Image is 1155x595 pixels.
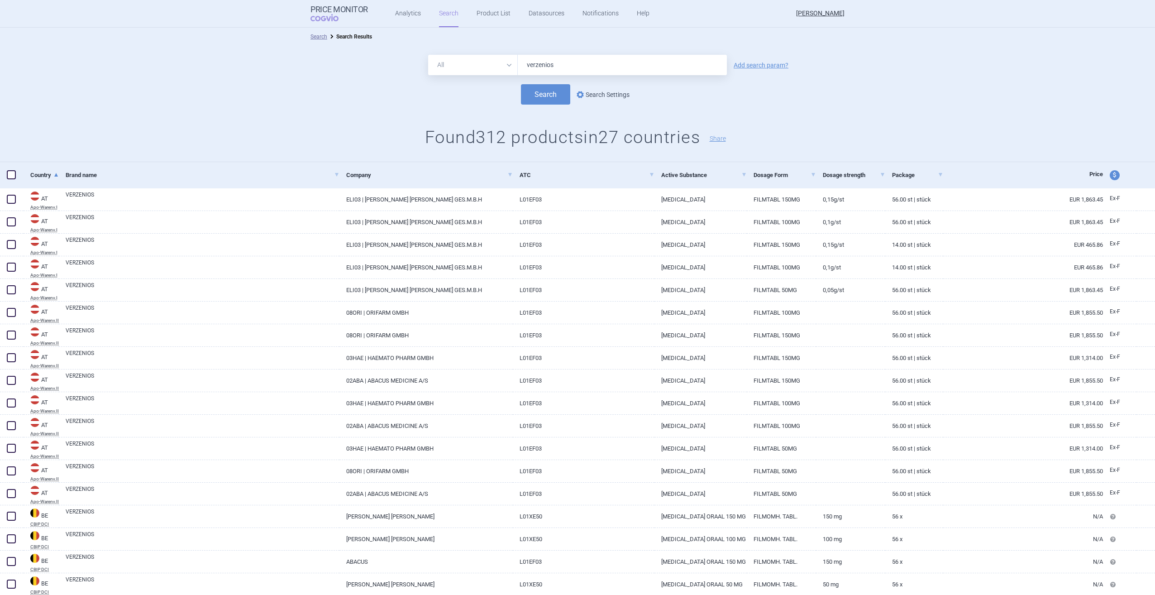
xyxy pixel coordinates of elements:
[66,349,339,365] a: VERZENIOS
[747,505,816,528] a: FILMOMH. TABL.
[747,211,816,233] a: FILMTABL 100MG
[24,530,59,549] a: BEBECBIP DCI
[66,326,339,343] a: VERZENIOS
[816,188,885,211] a: 0,15G/ST
[1110,263,1120,269] span: Ex-factory price
[892,164,943,186] a: Package
[1110,331,1120,337] span: Ex-factory price
[30,318,59,323] abbr: Apo-Warenv.II — Apothekerverlag Warenverzeichnis. Online database developed by the Österreichisch...
[823,164,885,186] a: Dosage strength
[747,256,816,278] a: FILMTABL 100MG
[1089,171,1103,178] span: Price
[24,485,59,504] a: ATATApo-Warenv.II
[30,214,39,223] img: Austria
[513,234,655,256] a: L01EF03
[66,164,339,186] a: Brand name
[654,392,747,414] a: [MEDICAL_DATA]
[30,499,59,504] abbr: Apo-Warenv.II — Apothekerverlag Warenverzeichnis. Online database developed by the Österreichisch...
[885,234,943,256] a: 14.00 ST | Stück
[943,188,1103,211] a: EUR 1,863.45
[747,369,816,392] a: FILMTABL 150MG
[1103,305,1136,319] a: Ex-F
[513,528,655,550] a: L01XE50
[24,576,59,595] a: BEBECBIP DCI
[30,418,39,427] img: Austria
[339,256,513,278] a: ELI03 | [PERSON_NAME] [PERSON_NAME] GES.M.B.H
[30,350,39,359] img: Austria
[339,211,513,233] a: ELI03 | [PERSON_NAME] [PERSON_NAME] GES.M.B.H
[24,191,59,210] a: ATATApo-Warenv.I
[24,281,59,300] a: ATATApo-Warenv.I
[943,302,1103,324] a: EUR 1,855.50
[513,369,655,392] a: L01EF03
[943,211,1103,233] a: EUR 1,863.45
[816,505,885,528] a: 150 mg
[310,5,368,22] a: Price MonitorCOGVIO
[30,486,39,495] img: Austria
[654,437,747,460] a: [MEDICAL_DATA]
[1103,486,1136,500] a: Ex-F
[513,279,655,301] a: L01EF03
[1110,240,1120,247] span: Ex-factory price
[1110,422,1120,428] span: Ex-factory price
[1103,441,1136,455] a: Ex-F
[816,551,885,573] a: 150 mg
[30,545,59,549] abbr: CBIP DCI — Belgian Center for Pharmacotherapeutic Information (CBIP)
[747,347,816,369] a: FILMTABL 150MG
[654,188,747,211] a: [MEDICAL_DATA]
[747,551,816,573] a: FILMOMH. TABL.
[654,347,747,369] a: [MEDICAL_DATA]
[30,576,39,585] img: Belgium
[1103,396,1136,409] a: Ex-F
[30,164,59,186] a: Country
[816,234,885,256] a: 0,15G/ST
[1103,237,1136,251] a: Ex-F
[513,256,655,278] a: L01EF03
[339,347,513,369] a: 03HAE | HAEMATO PHARM GMBH
[24,236,59,255] a: ATATApo-Warenv.I
[885,324,943,346] a: 56.00 ST | Stück
[339,279,513,301] a: ELI03 | [PERSON_NAME] [PERSON_NAME] GES.M.B.H
[1103,260,1136,274] a: Ex-F
[885,392,943,414] a: 56.00 ST | Stück
[661,164,747,186] a: Active Substance
[339,392,513,414] a: 03HAE | HAEMATO PHARM GMBH
[339,415,513,437] a: 02ABA | ABACUS MEDICINE A/S
[30,373,39,382] img: Austria
[943,369,1103,392] a: EUR 1,855.50
[575,89,630,100] a: Search Settings
[513,551,655,573] a: L01EF03
[310,5,368,14] strong: Price Monitor
[30,259,39,269] img: Austria
[66,259,339,275] a: VERZENIOS
[654,302,747,324] a: [MEDICAL_DATA]
[24,213,59,232] a: ATATApo-Warenv.I
[1103,283,1136,296] a: Ex-F
[747,528,816,550] a: FILMOMH. TABL.
[339,324,513,346] a: 08ORI | ORIFARM GMBH
[339,369,513,392] a: 02ABA | ABACUS MEDICINE A/S
[943,234,1103,256] a: EUR 465.86
[654,483,747,505] a: [MEDICAL_DATA]
[66,281,339,297] a: VERZENIOS
[339,234,513,256] a: ELI03 | [PERSON_NAME] [PERSON_NAME] GES.M.B.H
[885,211,943,233] a: 56.00 ST | Stück
[513,415,655,437] a: L01EF03
[24,372,59,391] a: ATATApo-Warenv.II
[943,392,1103,414] a: EUR 1,314.00
[66,236,339,252] a: VERZENIOS
[30,192,39,201] img: Austria
[339,483,513,505] a: 02ABA | ABACUS MEDICINE A/S
[24,553,59,572] a: BEBECBIP DCI
[310,34,327,40] a: Search
[1110,286,1120,292] span: Ex-factory price
[747,415,816,437] a: FILMTABL 100MG
[310,14,351,21] span: COGVIO
[816,279,885,301] a: 0,05G/ST
[747,460,816,482] a: FILMTABL 50MG
[310,32,327,41] li: Search
[30,364,59,368] abbr: Apo-Warenv.II — Apothekerverlag Warenverzeichnis. Online database developed by the Österreichisch...
[24,326,59,345] a: ATATApo-Warenv.II
[654,505,747,528] a: [MEDICAL_DATA] ORAAL 150 MG
[30,296,59,300] abbr: Apo-Warenv.I — Apothekerverlag Warenverzeichnis. Online database developed by the Österreichische...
